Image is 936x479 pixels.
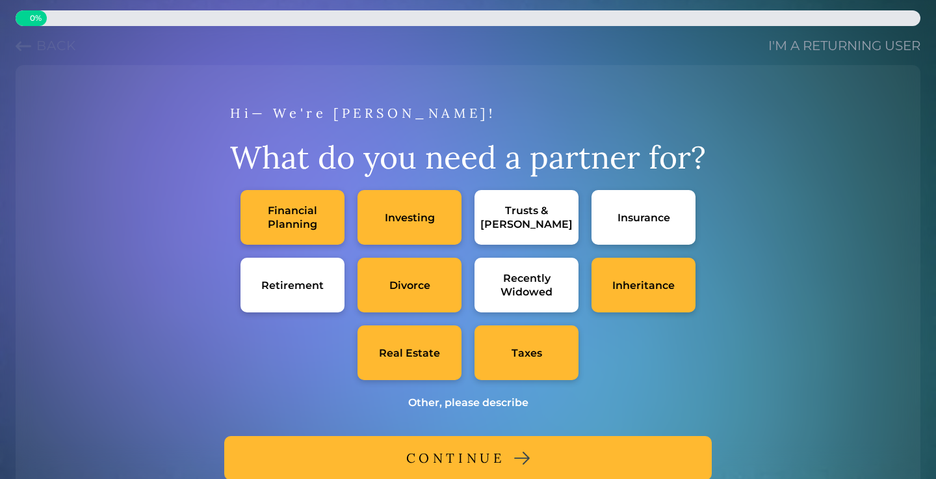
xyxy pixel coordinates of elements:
[261,279,324,292] div: Retirement
[408,396,528,409] div: Other, please describe
[480,204,573,231] div: Trusts & [PERSON_NAME]
[230,102,706,125] div: Hi— We're [PERSON_NAME]!
[16,13,42,23] span: 0 %
[768,36,920,55] a: I'm a returning user
[406,446,505,470] div: CONTINUE
[230,138,706,177] div: What do you need a partner for?
[617,211,670,225] div: Insurance
[612,279,675,292] div: Inheritance
[379,346,440,360] div: Real Estate
[487,271,565,299] div: Recently Widowed
[512,346,542,360] div: Taxes
[36,38,76,53] span: Back
[253,204,331,231] div: Financial Planning
[16,36,76,55] button: Previous question
[385,211,435,225] div: Investing
[389,279,430,292] div: Divorce
[16,10,47,26] div: 0% complete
